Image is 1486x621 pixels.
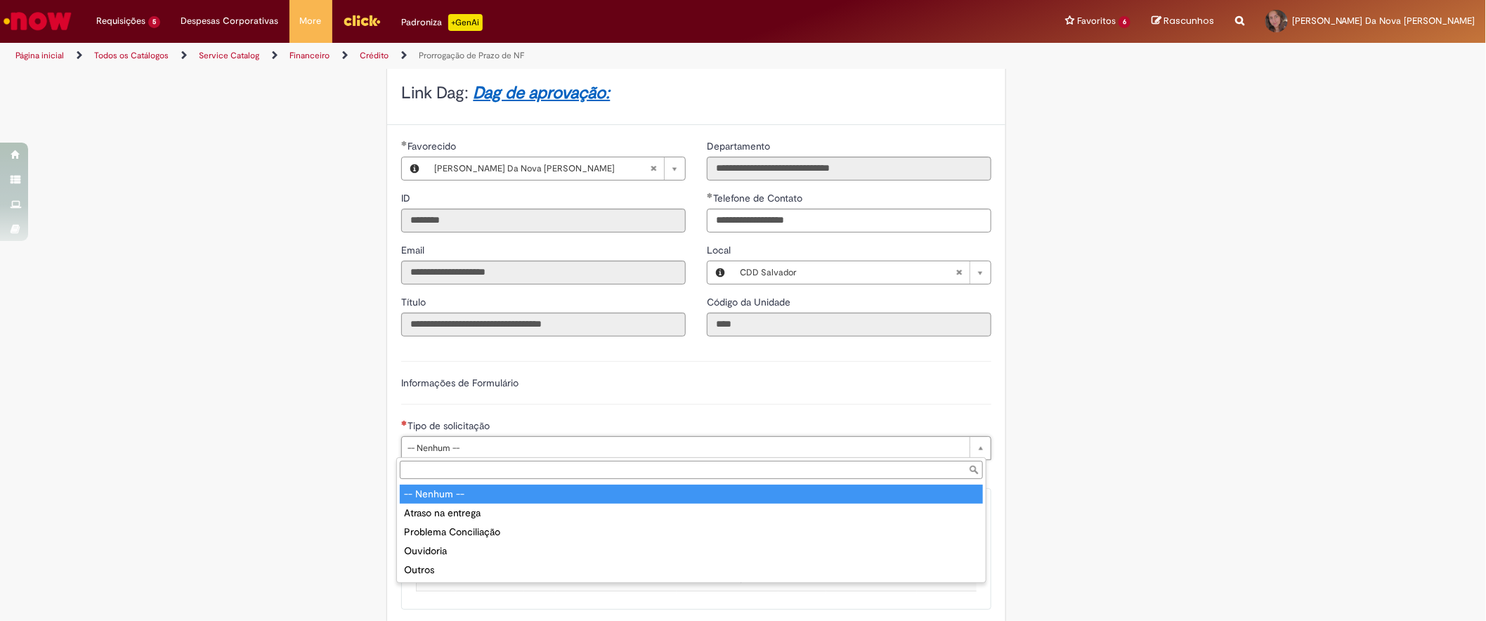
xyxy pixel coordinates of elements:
ul: Tipo de solicitação [397,482,986,582]
div: Ouvidoria [400,542,983,561]
div: Atraso na entrega [400,504,983,523]
div: Problema Conciliação [400,523,983,542]
div: -- Nenhum -- [400,485,983,504]
div: Outros [400,561,983,580]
